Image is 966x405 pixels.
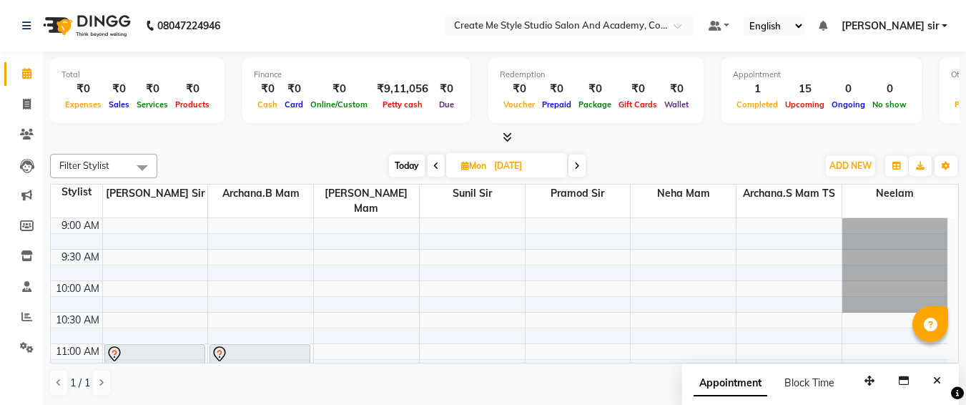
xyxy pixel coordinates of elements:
[869,99,910,109] span: No show
[281,81,307,97] div: ₹0
[784,376,834,389] span: Block Time
[53,344,102,359] div: 11:00 AM
[694,371,767,396] span: Appointment
[314,185,419,218] span: [PERSON_NAME] mam
[500,69,692,81] div: Redemption
[103,185,208,202] span: [PERSON_NAME] sir
[389,155,425,177] span: Today
[59,160,109,171] span: Filter Stylist
[828,81,869,97] div: 0
[133,81,172,97] div: ₹0
[733,69,910,81] div: Appointment
[157,6,220,46] b: 08047224946
[661,81,692,97] div: ₹0
[733,81,782,97] div: 1
[53,313,102,328] div: 10:30 AM
[500,81,538,97] div: ₹0
[538,81,575,97] div: ₹0
[736,185,842,202] span: Archana.S mam TS
[420,185,525,202] span: Sunil sir
[458,160,490,171] span: Mon
[526,185,631,202] span: Pramod sir
[829,160,872,171] span: ADD NEW
[631,185,736,202] span: Neha mam
[59,218,102,233] div: 9:00 AM
[615,99,661,109] span: Gift Cards
[842,19,939,34] span: [PERSON_NAME] sir
[615,81,661,97] div: ₹0
[59,250,102,265] div: 9:30 AM
[733,99,782,109] span: Completed
[61,69,213,81] div: Total
[826,156,875,176] button: ADD NEW
[172,81,213,97] div: ₹0
[906,348,952,391] iframe: chat widget
[782,99,828,109] span: Upcoming
[70,376,90,391] span: 1 / 1
[379,99,426,109] span: Petty cash
[133,99,172,109] span: Services
[281,99,307,109] span: Card
[538,99,575,109] span: Prepaid
[208,185,313,202] span: Archana.B mam
[51,185,102,200] div: Stylist
[575,99,615,109] span: Package
[782,81,828,97] div: 15
[869,81,910,97] div: 0
[105,81,133,97] div: ₹0
[61,81,105,97] div: ₹0
[575,81,615,97] div: ₹0
[307,99,371,109] span: Online/Custom
[371,81,434,97] div: ₹9,11,056
[434,81,459,97] div: ₹0
[307,81,371,97] div: ₹0
[254,69,459,81] div: Finance
[842,185,947,202] span: Neelam
[828,99,869,109] span: Ongoing
[61,99,105,109] span: Expenses
[490,155,561,177] input: 2025-10-20
[435,99,458,109] span: Due
[105,99,133,109] span: Sales
[53,281,102,296] div: 10:00 AM
[36,6,134,46] img: logo
[172,99,213,109] span: Products
[254,99,281,109] span: Cash
[254,81,281,97] div: ₹0
[661,99,692,109] span: Wallet
[500,99,538,109] span: Voucher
